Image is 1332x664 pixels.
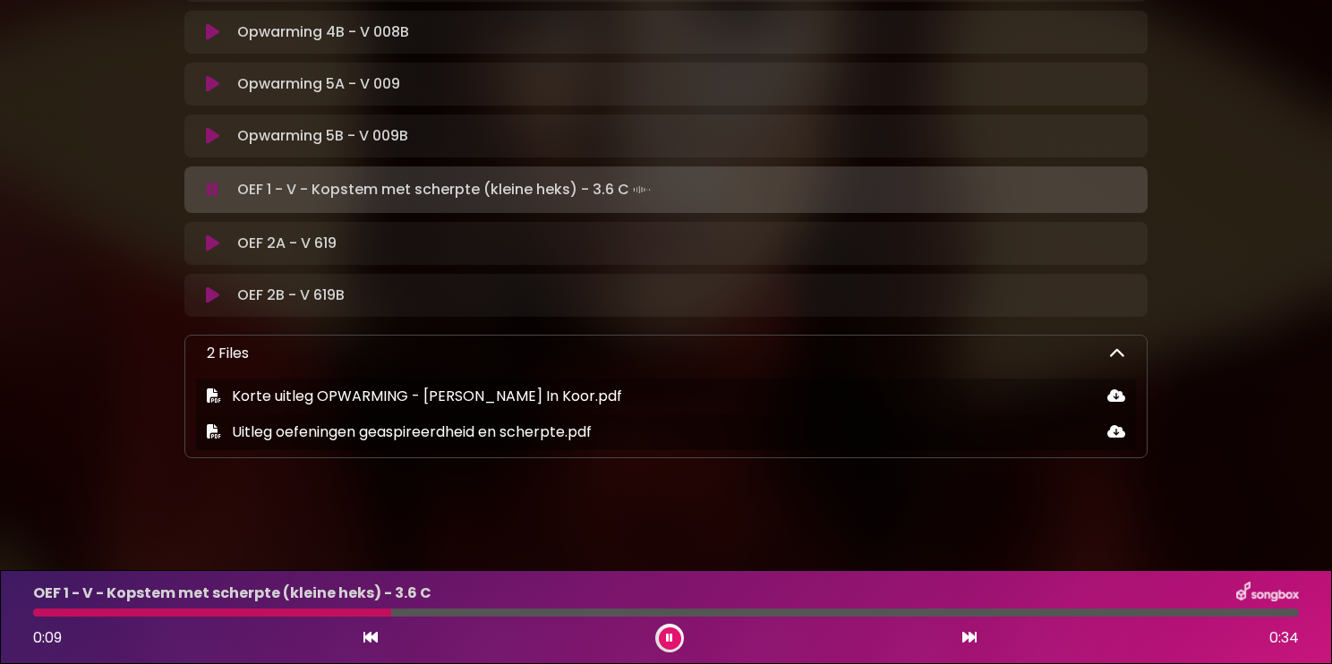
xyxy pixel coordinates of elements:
p: Opwarming 4B - V 008B [237,21,409,43]
img: waveform4.gif [629,177,654,202]
p: Opwarming 5B - V 009B [237,125,408,147]
p: OEF 2B - V 619B [237,285,345,306]
span: Korte uitleg OPWARMING - [PERSON_NAME] In Koor.pdf [232,386,622,406]
p: Opwarming 5A - V 009 [237,73,400,95]
p: OEF 2A - V 619 [237,233,337,254]
p: OEF 1 - V - Kopstem met scherpte (kleine heks) - 3.6 C [237,177,654,202]
span: Uitleg oefeningen geaspireerdheid en scherpte.pdf [232,421,592,442]
p: 2 Files [207,343,249,364]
